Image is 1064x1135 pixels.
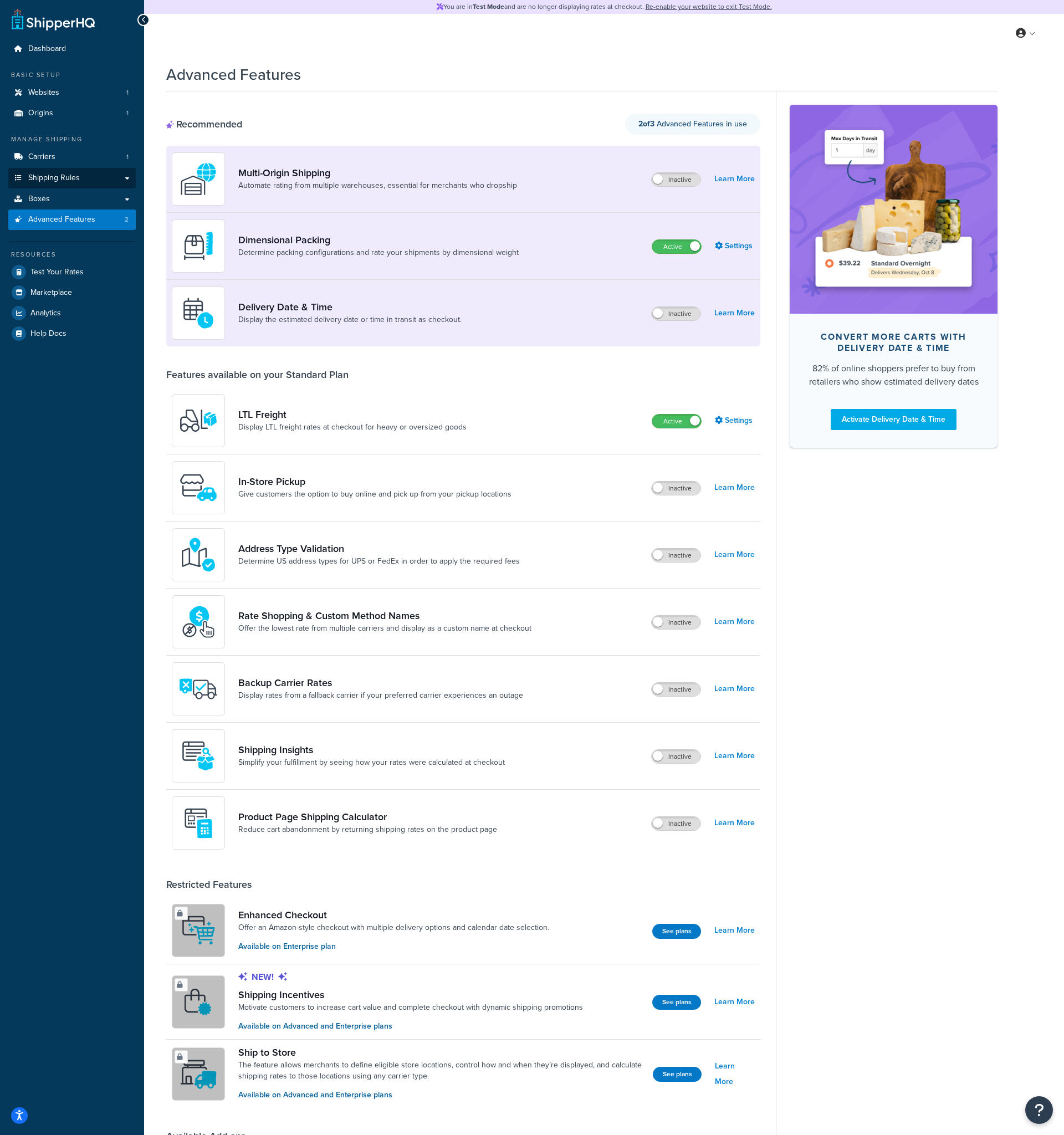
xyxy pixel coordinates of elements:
span: Dashboard [28,44,66,54]
div: Features available on your Standard Plan [166,369,349,381]
img: feature-image-ddt-36eae7f7280da8017bfb280eaccd9c446f90b1fe08728e4019434db127062ab4.png [806,121,981,296]
h1: Advanced Features [166,64,301,85]
a: Websites1 [8,83,136,103]
button: See plans [652,924,701,939]
div: Resources [8,250,136,259]
a: Offer an Amazon-style checkout with multiple delivery options and calendar date selection. [238,922,549,933]
img: wfgcfpwTIucLEAAAAASUVORK5CYII= [179,468,218,507]
span: 1 [126,109,129,118]
a: Learn More [714,480,755,495]
label: Inactive [652,173,700,186]
span: Websites [28,88,59,98]
img: y79ZsPf0fXUFUhFXDzUgf+ktZg5F2+ohG75+v3d2s1D9TjoU8PiyCIluIjV41seZevKCRuEjTPPOKHJsQcmKCXGdfprl3L4q7... [179,401,218,440]
img: icon-duo-feat-backup-carrier-4420b188.png [179,669,218,708]
label: Active [652,415,701,428]
img: gfkeb5ejjkALwAAAABJRU5ErkJggg== [179,294,218,333]
a: Analytics [8,303,136,323]
a: Automate rating from multiple warehouses, essential for merchants who dropship [238,180,517,191]
a: Rate Shopping & Custom Method Names [238,610,531,622]
a: Marketplace [8,283,136,303]
a: Ship to Store [238,1046,644,1059]
a: Simplify your fulfillment by seeing how your rates were calculated at checkout [238,757,505,768]
label: Inactive [652,817,700,830]
a: Learn More [714,923,755,938]
label: Inactive [652,616,700,629]
div: 82% of online shoppers prefer to buy from retailers who show estimated delivery dates [807,362,980,388]
span: Carriers [28,152,55,162]
span: Advanced Features in use [638,118,747,130]
span: Help Docs [30,329,66,339]
a: In-Store Pickup [238,476,511,488]
label: Inactive [652,549,700,562]
a: Test Your Rates [8,262,136,282]
img: icon-duo-feat-rate-shopping-ecdd8bed.png [179,602,218,641]
label: Inactive [652,307,700,320]
a: Learn More [714,171,755,187]
a: Multi-Origin Shipping [238,167,517,179]
div: Restricted Features [166,878,252,891]
img: Acw9rhKYsOEjAAAAAElFTkSuQmCC [179,737,218,775]
a: Determine US address types for UPS or FedEx in order to apply the required fees [238,556,520,567]
div: Basic Setup [8,70,136,80]
a: Carriers1 [8,147,136,167]
label: Inactive [652,683,700,696]
label: Inactive [652,750,700,763]
a: Determine packing configurations and rate your shipments by dimensional weight [238,247,519,258]
li: Help Docs [8,324,136,344]
a: Enhanced Checkout [238,909,549,921]
a: Learn More [714,614,755,630]
a: Learn More [715,1059,755,1090]
span: Test Your Rates [30,268,84,277]
a: The feature allows merchants to define eligible store locations, control how and when they’re dis... [238,1060,644,1082]
a: Learn More [714,994,755,1010]
a: Display LTL freight rates at checkout for heavy or oversized goods [238,422,467,433]
a: Settings [715,413,755,428]
button: See plans [653,1067,702,1082]
a: Boxes [8,189,136,209]
span: Advanced Features [28,215,95,224]
label: Inactive [652,482,700,495]
a: Learn More [714,681,755,697]
a: Shipping Insights [238,744,505,756]
a: Learn More [714,547,755,563]
a: Dashboard [8,39,136,59]
img: kIG8fy0lQAAAABJRU5ErkJggg== [179,535,218,574]
button: See plans [652,995,701,1010]
a: Settings [715,238,755,254]
span: Origins [28,109,53,118]
p: New! [238,971,583,983]
span: Marketplace [30,288,72,298]
div: Convert more carts with delivery date & time [807,331,980,354]
a: Display the estimated delivery date or time in transit as checkout. [238,314,462,325]
span: Analytics [30,309,61,318]
div: Manage Shipping [8,135,136,144]
a: Activate Delivery Date & Time [831,409,956,430]
a: Learn More [714,748,755,764]
a: Delivery Date & Time [238,301,462,313]
a: Origins1 [8,103,136,124]
img: WatD5o0RtDAAAAAElFTkSuQmCC [179,160,218,198]
span: Boxes [28,195,50,204]
span: 1 [126,88,129,98]
a: Address Type Validation [238,543,520,555]
li: Origins [8,103,136,124]
a: Backup Carrier Rates [238,677,523,689]
span: Shipping Rules [28,173,80,183]
a: Display rates from a fallback carrier if your preferred carrier experiences an outage [238,690,523,701]
a: Learn More [714,815,755,831]
span: 1 [126,152,129,162]
a: New!Shipping Incentives [238,971,583,1001]
a: Learn More [714,305,755,321]
p: Available on Advanced and Enterprise plans [238,1020,583,1032]
a: Give customers the option to buy online and pick up from your pickup locations [238,489,511,500]
li: Advanced Features [8,209,136,230]
img: DTVBYsAAAAAASUVORK5CYII= [179,227,218,265]
a: Offer the lowest rate from multiple carriers and display as a custom name at checkout [238,623,531,634]
span: 2 [125,215,129,224]
a: Re-enable your website to exit Test Mode. [646,2,772,12]
p: Available on Advanced and Enterprise plans [238,1089,644,1101]
a: Motivate customers to increase cart value and complete checkout with dynamic shipping promotions [238,1002,583,1013]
